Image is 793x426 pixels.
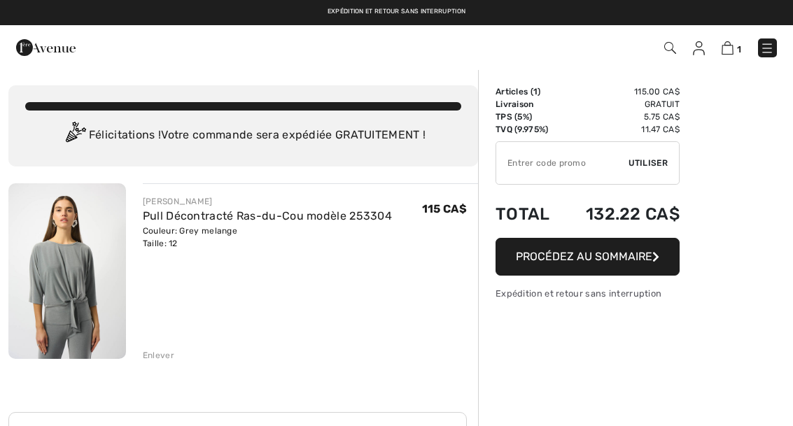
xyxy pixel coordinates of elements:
[737,44,741,55] span: 1
[422,202,467,215] span: 115 CA$
[563,123,680,136] td: 11.47 CA$
[16,40,76,53] a: 1ère Avenue
[722,41,734,55] img: Panier d'achat
[143,195,392,208] div: [PERSON_NAME]
[496,111,563,123] td: TPS (5%)
[496,85,563,98] td: Articles ( )
[563,111,680,123] td: 5.75 CA$
[25,122,461,150] div: Félicitations ! Votre commande sera expédiée GRATUITEMENT !
[722,39,741,56] a: 1
[16,34,76,62] img: 1ère Avenue
[496,287,680,300] div: Expédition et retour sans interruption
[143,349,174,362] div: Enlever
[563,85,680,98] td: 115.00 CA$
[143,225,392,250] div: Couleur: Grey melange Taille: 12
[563,190,680,238] td: 132.22 CA$
[533,87,538,97] span: 1
[496,238,680,276] button: Procédez au sommaire
[61,122,89,150] img: Congratulation2.svg
[496,123,563,136] td: TVQ (9.975%)
[8,183,126,359] img: Pull Décontracté Ras-du-Cou modèle 253304
[516,250,652,263] span: Procédez au sommaire
[693,41,705,55] img: Mes infos
[760,41,774,55] img: Menu
[496,190,563,238] td: Total
[496,98,563,111] td: Livraison
[563,98,680,111] td: Gratuit
[629,157,668,169] span: Utiliser
[664,42,676,54] img: Recherche
[496,142,629,184] input: Code promo
[143,209,392,222] a: Pull Décontracté Ras-du-Cou modèle 253304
